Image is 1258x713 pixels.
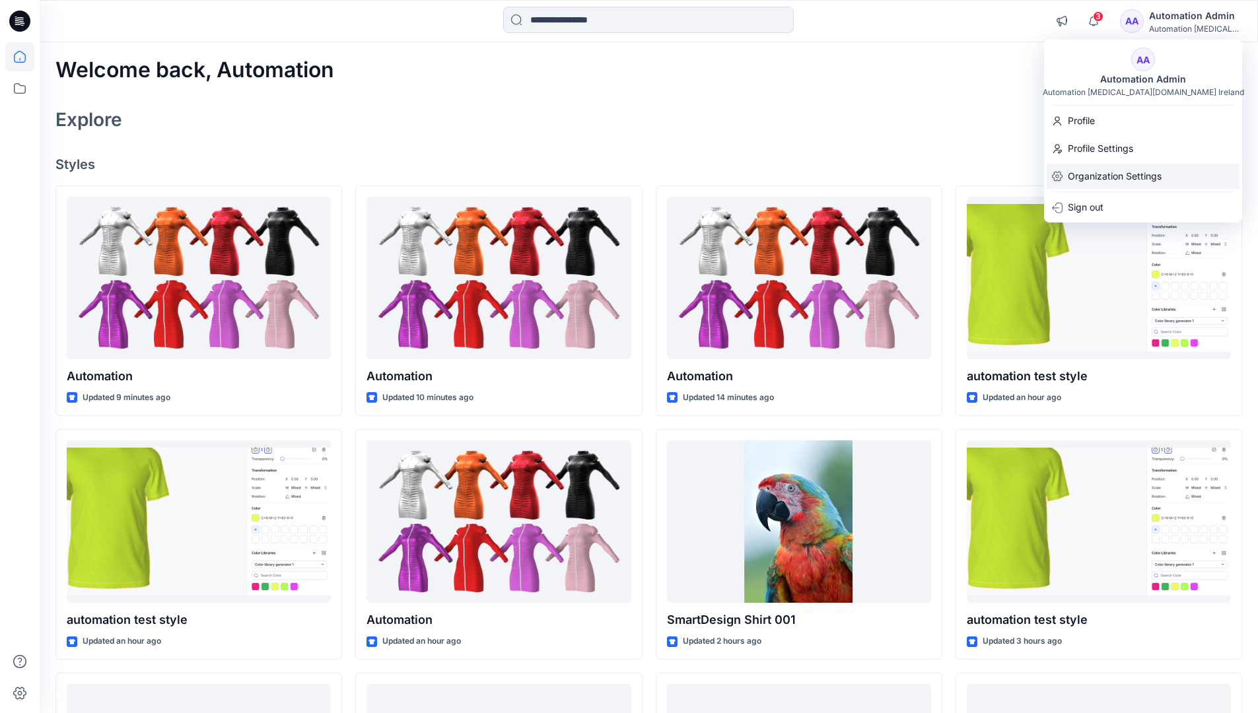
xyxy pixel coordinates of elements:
a: automation test style [67,440,331,603]
p: automation test style [67,611,331,629]
p: Profile Settings [1068,136,1133,161]
a: SmartDesign Shirt 001 [667,440,931,603]
a: Organization Settings [1044,164,1242,189]
p: automation test style [967,611,1231,629]
p: Sign out [1068,195,1103,220]
a: automation test style [967,197,1231,360]
h4: Styles [55,156,1242,172]
p: Updated 3 hours ago [983,634,1062,648]
p: Automation [667,367,931,386]
p: Updated an hour ago [382,634,461,648]
h2: Explore [55,109,122,130]
a: Profile [1044,108,1242,133]
a: Profile Settings [1044,136,1242,161]
p: Profile [1068,108,1095,133]
p: Automation [367,611,631,629]
span: 3 [1093,11,1103,22]
p: Updated 9 minutes ago [83,391,170,405]
div: Automation Admin [1149,8,1241,24]
div: AA [1131,48,1155,71]
p: Automation [367,367,631,386]
p: Organization Settings [1068,164,1162,189]
a: Automation [67,197,331,360]
a: Automation [367,440,631,603]
div: Automation [MEDICAL_DATA]... [1149,24,1241,34]
div: Automation Admin [1092,71,1194,87]
p: Updated 10 minutes ago [382,391,473,405]
p: Updated an hour ago [83,634,161,648]
div: AA [1120,9,1144,33]
p: SmartDesign Shirt 001 [667,611,931,629]
a: Automation [367,197,631,360]
p: automation test style [967,367,1231,386]
p: Automation [67,367,331,386]
p: Updated an hour ago [983,391,1061,405]
h2: Welcome back, Automation [55,58,334,83]
p: Updated 2 hours ago [683,634,761,648]
p: Updated 14 minutes ago [683,391,774,405]
div: Automation [MEDICAL_DATA][DOMAIN_NAME] Ireland [1043,87,1244,97]
a: Automation [667,197,931,360]
a: automation test style [967,440,1231,603]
